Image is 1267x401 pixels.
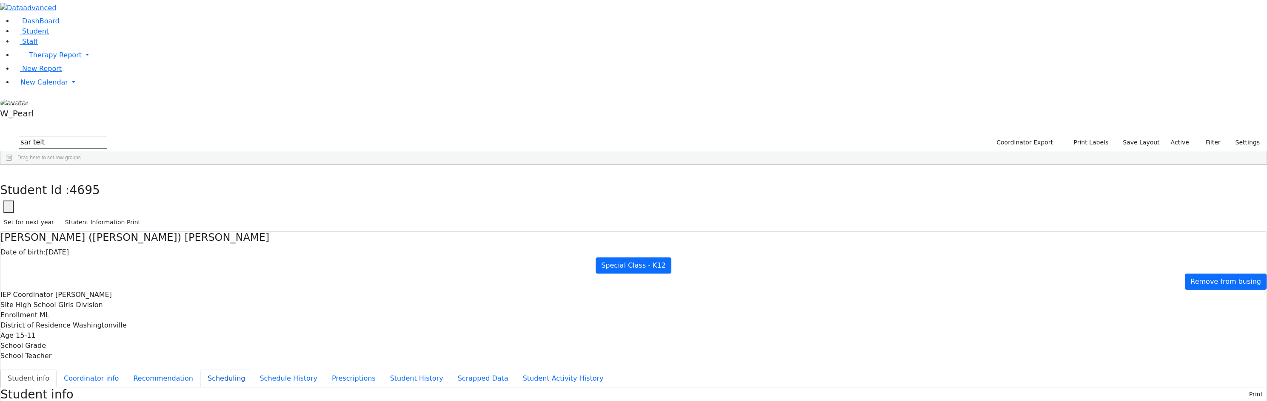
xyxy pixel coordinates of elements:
h4: [PERSON_NAME] ([PERSON_NAME]) [PERSON_NAME] [0,232,1267,244]
button: Student Information Print [61,216,144,229]
label: Date of birth: [0,247,46,257]
a: Student [14,27,49,35]
button: Print Labels [1064,136,1112,149]
button: Coordinator Export [991,136,1057,149]
label: District of Residence [0,320,71,330]
label: Site [0,300,14,310]
span: 4695 [70,183,100,197]
button: Prescriptions [325,370,383,387]
label: IEP Coordinator [0,290,53,300]
label: Active [1167,136,1193,149]
span: 15-11 [16,331,36,339]
label: Enrollment [0,310,37,320]
button: Scheduling [200,370,252,387]
button: Recommendation [126,370,200,387]
a: New Calendar [14,74,1267,91]
span: [PERSON_NAME] [55,291,112,299]
span: New Calendar [20,78,68,86]
span: Drag here to set row groups [17,155,81,161]
button: Student History [383,370,451,387]
span: ML [40,311,49,319]
button: Print [1245,388,1267,401]
a: Special Class - K12 [596,257,671,274]
a: Therapy Report [14,47,1267,64]
label: School Grade [0,341,46,351]
span: Remove from busing [1190,277,1261,285]
button: Filter [1195,136,1224,149]
div: [DATE] [0,247,1267,257]
button: Settings [1224,136,1264,149]
label: Age [0,330,14,341]
button: Schedule History [252,370,325,387]
button: Student Activity History [516,370,611,387]
a: Remove from busing [1185,274,1267,290]
button: Scrapped Data [451,370,516,387]
button: Coordinator info [57,370,126,387]
button: Student info [0,370,57,387]
span: New Report [22,65,62,73]
span: Staff [22,37,38,45]
span: High School Girls Division [16,301,103,309]
a: New Report [14,65,62,73]
label: School Teacher [0,351,51,361]
input: Search [19,136,107,149]
a: DashBoard [14,17,60,25]
span: Student [22,27,49,35]
span: Washingtonville [73,321,127,329]
button: Save Layout [1119,136,1163,149]
span: DashBoard [22,17,60,25]
a: Staff [14,37,38,45]
span: Therapy Report [29,51,82,59]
